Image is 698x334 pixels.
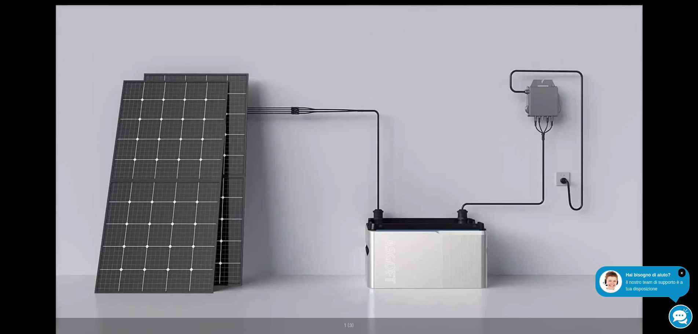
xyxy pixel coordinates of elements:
[599,270,622,293] img: Assistenza clienti
[344,322,354,328] font: 1 (3)
[626,280,683,291] font: Il nostro team di supporto è a tua disposizione
[626,272,670,278] font: Hai bisogno di aiuto?
[680,271,683,276] font: ×
[678,268,686,277] i: Vicino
